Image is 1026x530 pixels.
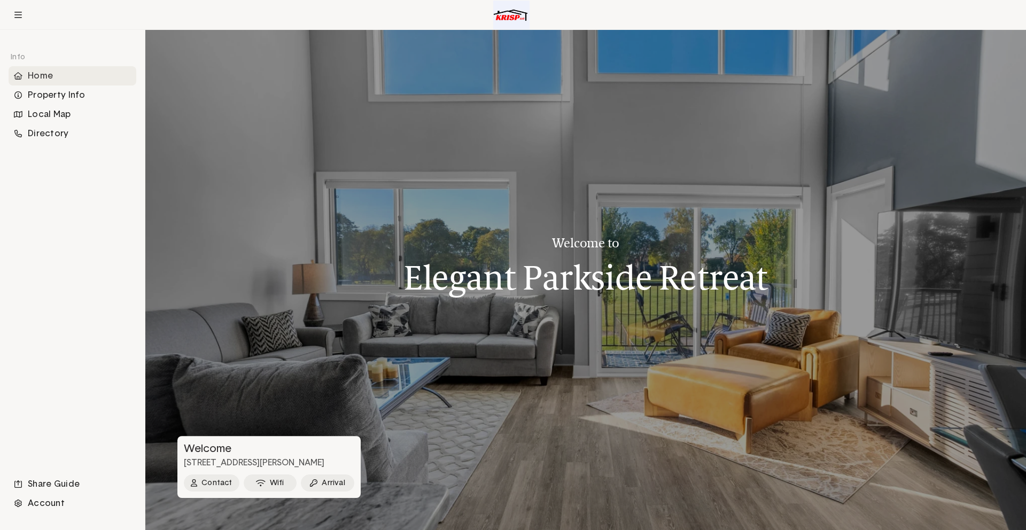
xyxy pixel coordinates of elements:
div: Local Map [9,105,136,124]
img: Logo [493,1,529,29]
button: Wifi [244,474,297,492]
li: Navigation item [9,474,136,494]
li: Navigation item [9,105,136,124]
h1: Elegant Parkside Retreat [403,259,768,297]
h3: Welcome to [403,236,768,250]
p: [STREET_ADDRESS][PERSON_NAME] [177,457,361,469]
li: Navigation item [9,66,136,85]
div: Account [9,494,136,513]
li: Navigation item [9,85,136,105]
div: Share Guide [9,474,136,494]
li: Navigation item [9,494,136,513]
h3: Welcome [177,442,359,455]
div: Property Info [9,85,136,105]
button: Arrival [301,474,354,492]
li: Navigation item [9,124,136,143]
div: Directory [9,124,136,143]
button: Contact [184,474,239,492]
div: Home [9,66,136,85]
